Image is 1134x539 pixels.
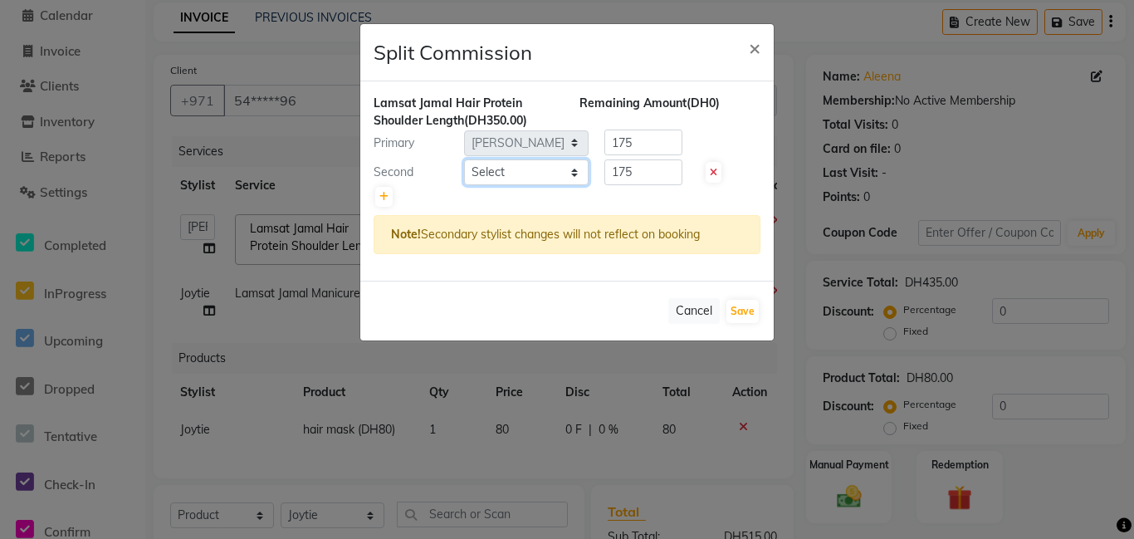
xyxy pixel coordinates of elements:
button: Save [726,300,759,323]
span: Lamsat Jamal Hair Protein Shoulder Length [374,96,522,128]
button: Cancel [668,298,720,324]
strong: Note! [391,227,421,242]
div: Second [361,164,464,181]
span: (DH0) [687,96,720,110]
span: (DH350.00) [464,113,527,128]
div: Secondary stylist changes will not reflect on booking [374,215,760,254]
span: Remaining Amount [579,96,687,110]
span: × [749,35,760,60]
h4: Split Commission [374,37,532,67]
div: Primary [361,135,464,152]
button: Close [736,24,774,71]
